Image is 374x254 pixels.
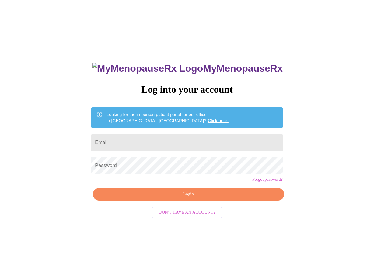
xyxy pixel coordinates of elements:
[92,63,203,74] img: MyMenopauseRx Logo
[107,109,229,126] div: Looking for the in person patient portal for our office in [GEOGRAPHIC_DATA], [GEOGRAPHIC_DATA]?
[252,177,283,182] a: Forgot password?
[159,209,215,216] span: Don't have an account?
[93,188,284,201] button: Login
[208,118,229,123] a: Click here!
[152,207,222,218] button: Don't have an account?
[91,84,282,95] h3: Log into your account
[92,63,283,74] h3: MyMenopauseRx
[100,190,277,198] span: Login
[150,209,224,215] a: Don't have an account?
